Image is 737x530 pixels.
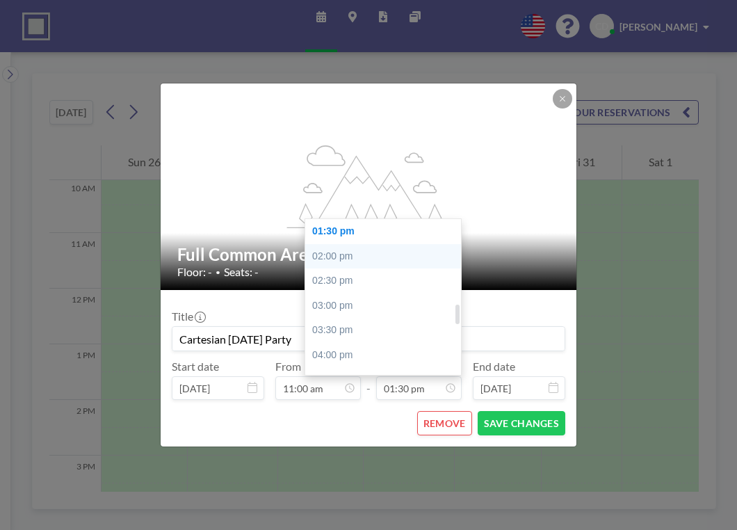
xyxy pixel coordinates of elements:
button: SAVE CHANGES [478,411,565,435]
h2: Full Common Area [177,244,561,265]
input: (No title) [172,327,565,351]
span: - [366,364,371,395]
button: REMOVE [417,411,472,435]
label: End date [473,360,515,374]
div: 03:30 pm [305,318,468,343]
g: flex-grow: 1.2; [287,144,451,227]
label: Start date [172,360,219,374]
span: Floor: - [177,265,212,279]
span: • [216,267,220,278]
span: Seats: - [224,265,259,279]
label: Title [172,310,204,323]
div: 04:00 pm [305,343,468,368]
div: 03:00 pm [305,294,468,319]
div: 02:30 pm [305,268,468,294]
label: From [275,360,301,374]
div: 01:30 pm [305,219,468,244]
div: 02:00 pm [305,244,468,269]
div: 04:30 pm [305,368,468,393]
